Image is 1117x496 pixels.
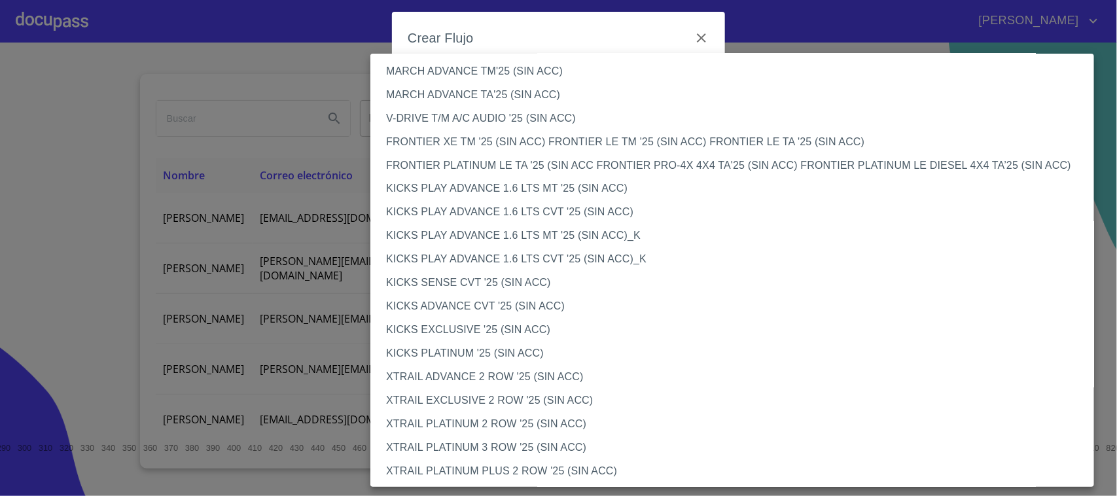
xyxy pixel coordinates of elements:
li: XTRAIL PLATINUM 3 ROW '25 (SIN ACC) [370,436,1107,460]
li: KICKS PLAY ADVANCE 1.6 LTS CVT '25 (SIN ACC)_K [370,248,1107,272]
li: XTRAIL ADVANCE 2 ROW '25 (SIN ACC) [370,366,1107,389]
li: XTRAIL EXCLUSIVE 2 ROW '25 (SIN ACC) [370,389,1107,413]
li: KICKS PLATINUM '25 (SIN ACC) [370,342,1107,366]
li: KICKS ADVANCE CVT '25 (SIN ACC) [370,295,1107,319]
li: XTRAIL PLATINUM 2 ROW '25 (SIN ACC) [370,413,1107,436]
li: XTRAIL PLATINUM PLUS 2 ROW '25 (SIN ACC) [370,460,1107,484]
li: FRONTIER PLATINUM LE TA '25 (SIN ACC FRONTIER PRO-4X 4X4 TA'25 (SIN ACC) FRONTIER PLATINUM LE DIE... [370,154,1107,177]
li: KICKS PLAY ADVANCE 1.6 LTS CVT '25 (SIN ACC) [370,201,1107,224]
li: FRONTIER XE TM '25 (SIN ACC) FRONTIER LE TM '25 (SIN ACC) FRONTIER LE TA '25 (SIN ACC) [370,130,1107,154]
li: MARCH ADVANCE TM'25 (SIN ACC) [370,60,1107,83]
li: MARCH ADVANCE TA'25 (SIN ACC) [370,83,1107,107]
li: KICKS PLAY ADVANCE 1.6 LTS MT '25 (SIN ACC)_K [370,224,1107,248]
li: V-DRIVE T/M A/C AUDIO '25 (SIN ACC) [370,107,1107,130]
li: KICKS SENSE CVT '25 (SIN ACC) [370,272,1107,295]
li: KICKS EXCLUSIVE '25 (SIN ACC) [370,319,1107,342]
li: KICKS PLAY ADVANCE 1.6 LTS MT '25 (SIN ACC) [370,177,1107,201]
